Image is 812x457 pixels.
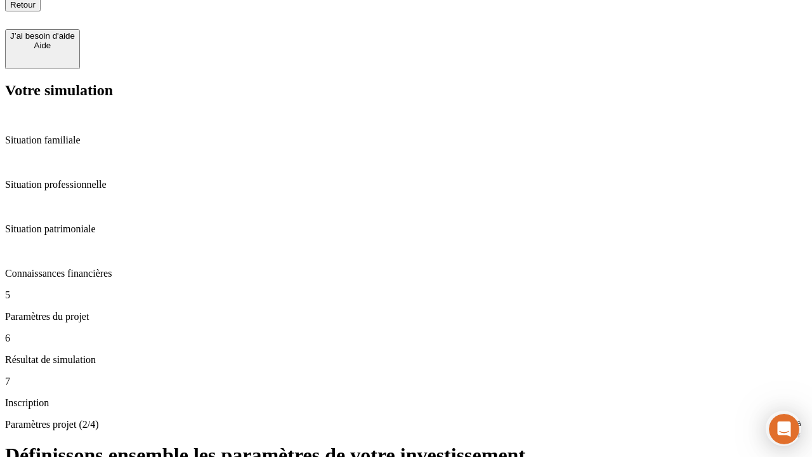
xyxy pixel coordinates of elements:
[5,397,807,409] p: Inscription
[5,179,807,190] p: Situation professionnelle
[769,414,799,444] iframe: Intercom live chat
[5,5,350,40] div: Ouvrir le Messenger Intercom
[5,82,807,99] h2: Votre simulation
[5,354,807,366] p: Résultat de simulation
[13,11,312,21] div: Vous avez besoin d’aide ?
[5,419,807,430] p: Paramètres projet (2/4)
[5,223,807,235] p: Situation patrimoniale
[766,411,801,446] iframe: Intercom live chat discovery launcher
[5,29,80,69] button: J’ai besoin d'aideAide
[5,311,807,322] p: Paramètres du projet
[10,31,75,41] div: J’ai besoin d'aide
[5,376,807,387] p: 7
[5,268,807,279] p: Connaissances financières
[5,135,807,146] p: Situation familiale
[5,333,807,344] p: 6
[5,289,807,301] p: 5
[13,21,312,34] div: L’équipe répond généralement dans un délai de quelques minutes.
[10,41,75,50] div: Aide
